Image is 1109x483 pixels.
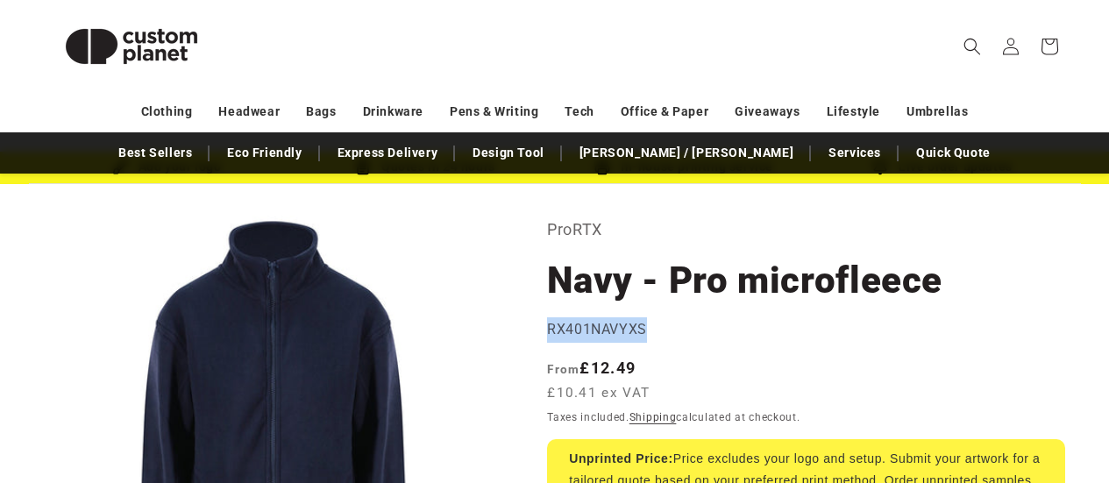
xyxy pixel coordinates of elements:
[141,96,193,127] a: Clothing
[44,7,219,86] img: Custom Planet
[569,451,673,465] strong: Unprinted Price:
[547,383,650,403] span: £10.41 ex VAT
[565,96,594,127] a: Tech
[547,321,647,337] span: RX401NAVYXS
[547,362,579,376] span: From
[907,138,999,168] a: Quick Quote
[218,138,310,168] a: Eco Friendly
[547,257,1065,304] h1: Navy - Pro microfleece
[953,27,992,66] summary: Search
[547,408,1065,426] div: Taxes included. calculated at checkout.
[906,96,968,127] a: Umbrellas
[110,138,201,168] a: Best Sellers
[621,96,708,127] a: Office & Paper
[329,138,447,168] a: Express Delivery
[450,96,538,127] a: Pens & Writing
[363,96,423,127] a: Drinkware
[629,411,677,423] a: Shipping
[547,216,1065,244] p: ProRTX
[571,138,802,168] a: [PERSON_NAME] / [PERSON_NAME]
[820,138,890,168] a: Services
[827,96,880,127] a: Lifestyle
[816,294,1109,483] iframe: Chat Widget
[547,359,636,377] strong: £12.49
[464,138,553,168] a: Design Tool
[306,96,336,127] a: Bags
[735,96,800,127] a: Giveaways
[218,96,280,127] a: Headwear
